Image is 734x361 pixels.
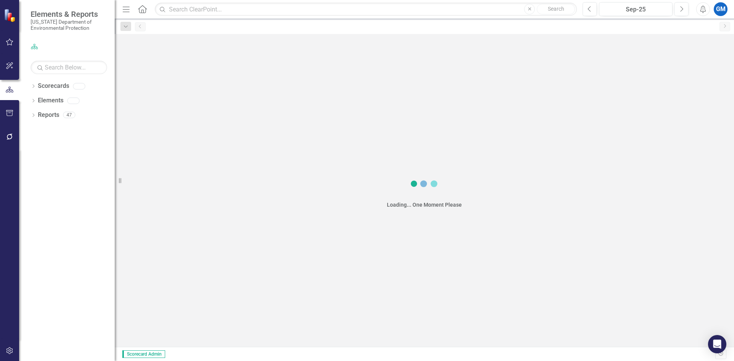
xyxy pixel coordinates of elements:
span: Scorecard Admin [122,350,165,358]
div: 47 [63,112,75,118]
a: Reports [38,111,59,120]
div: Sep-25 [602,5,670,14]
div: Loading... One Moment Please [387,201,462,209]
span: Elements & Reports [31,10,107,19]
img: ClearPoint Strategy [4,9,17,22]
button: Sep-25 [599,2,672,16]
input: Search Below... [31,61,107,74]
button: GM [714,2,728,16]
a: Scorecards [38,82,69,91]
a: Elements [38,96,63,105]
button: Search [537,4,575,15]
span: Search [548,6,564,12]
div: Open Intercom Messenger [708,335,726,353]
input: Search ClearPoint... [155,3,577,16]
small: [US_STATE] Department of Environmental Protection [31,19,107,31]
